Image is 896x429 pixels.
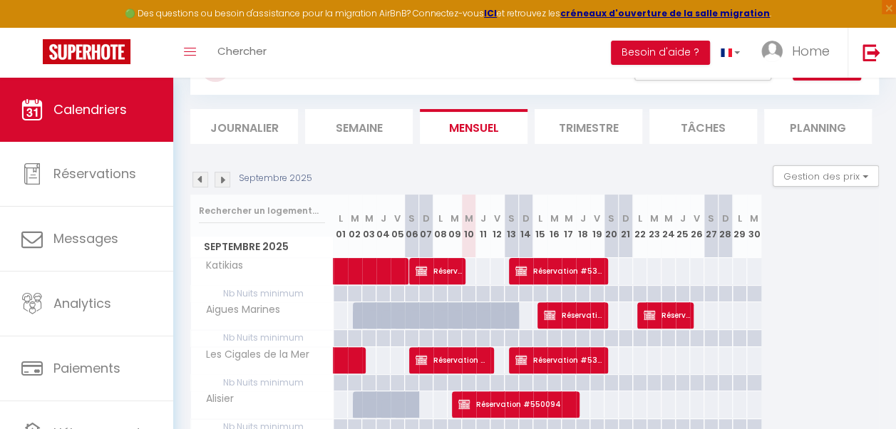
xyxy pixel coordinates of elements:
abbr: J [480,212,486,225]
abbr: D [423,212,430,225]
span: Réservations [53,165,136,182]
span: Messages [53,229,118,247]
abbr: M [351,212,359,225]
span: Analytics [53,294,111,312]
span: Réservation #534082 [515,257,606,284]
th: 07 [419,195,433,258]
img: ... [761,41,783,62]
abbr: M [450,212,459,225]
th: 16 [547,195,562,258]
span: Réservation #551652 [644,301,691,329]
span: Alisier [193,391,247,407]
th: 12 [490,195,505,258]
li: Trimestre [535,109,642,144]
span: Septembre 2025 [191,237,333,257]
abbr: M [750,212,758,225]
th: 20 [604,195,619,258]
abbr: M [664,212,673,225]
th: 22 [633,195,647,258]
span: Calendriers [53,100,127,118]
input: Rechercher un logement... [199,198,325,224]
th: 10 [462,195,476,258]
button: Gestion des prix [773,165,879,187]
abbr: L [738,212,742,225]
th: 15 [533,195,547,258]
th: 29 [733,195,747,258]
span: Nb Nuits minimum [191,375,333,391]
th: 13 [505,195,519,258]
abbr: L [339,212,343,225]
abbr: M [365,212,374,225]
span: Réservation #550094 [458,391,577,418]
th: 26 [690,195,704,258]
th: 14 [519,195,533,258]
th: 02 [348,195,362,258]
th: 21 [619,195,633,258]
th: 01 [334,195,348,258]
span: Nb Nuits minimum [191,286,333,301]
li: Planning [764,109,872,144]
a: ... Home [751,28,848,78]
abbr: M [465,212,473,225]
abbr: V [394,212,401,225]
abbr: D [622,212,629,225]
th: 09 [448,195,462,258]
th: 04 [376,195,391,258]
th: 23 [647,195,661,258]
span: Aigues Marines [193,302,284,318]
span: Les Cigales de la Mer [193,347,313,363]
th: 19 [590,195,604,258]
abbr: J [680,212,686,225]
abbr: V [594,212,600,225]
th: 30 [747,195,761,258]
abbr: S [608,212,614,225]
span: Réservation #552422 [416,257,463,284]
th: 06 [405,195,419,258]
span: Paiements [53,359,120,377]
li: Semaine [305,109,413,144]
th: 25 [676,195,690,258]
abbr: D [722,212,729,225]
a: Chercher [207,28,277,78]
a: créneaux d'ouverture de la salle migration [560,7,770,19]
button: Ouvrir le widget de chat LiveChat [11,6,54,48]
li: Tâches [649,109,757,144]
abbr: S [508,212,515,225]
abbr: M [565,212,573,225]
abbr: L [638,212,642,225]
th: 18 [576,195,590,258]
abbr: M [650,212,659,225]
abbr: D [522,212,530,225]
th: 17 [562,195,576,258]
span: Nb Nuits minimum [191,330,333,346]
th: 05 [391,195,405,258]
span: Réservation #520190 [416,346,492,373]
img: logout [862,43,880,61]
a: ICI [484,7,497,19]
th: 11 [476,195,490,258]
abbr: J [580,212,586,225]
img: Super Booking [43,39,130,64]
abbr: M [550,212,559,225]
span: Chercher [217,43,267,58]
th: 27 [704,195,719,258]
abbr: L [538,212,542,225]
abbr: L [438,212,443,225]
abbr: V [494,212,500,225]
abbr: S [408,212,415,225]
span: Home [792,42,830,60]
th: 28 [719,195,733,258]
span: Katikias [193,258,247,274]
span: Réservation #535089 [515,346,606,373]
th: 03 [362,195,376,258]
span: Réservation #539804 [544,301,606,329]
li: Mensuel [420,109,527,144]
button: Besoin d'aide ? [611,41,710,65]
abbr: S [708,212,714,225]
th: 24 [661,195,676,258]
p: Septembre 2025 [239,172,312,185]
li: Journalier [190,109,298,144]
th: 08 [433,195,448,258]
